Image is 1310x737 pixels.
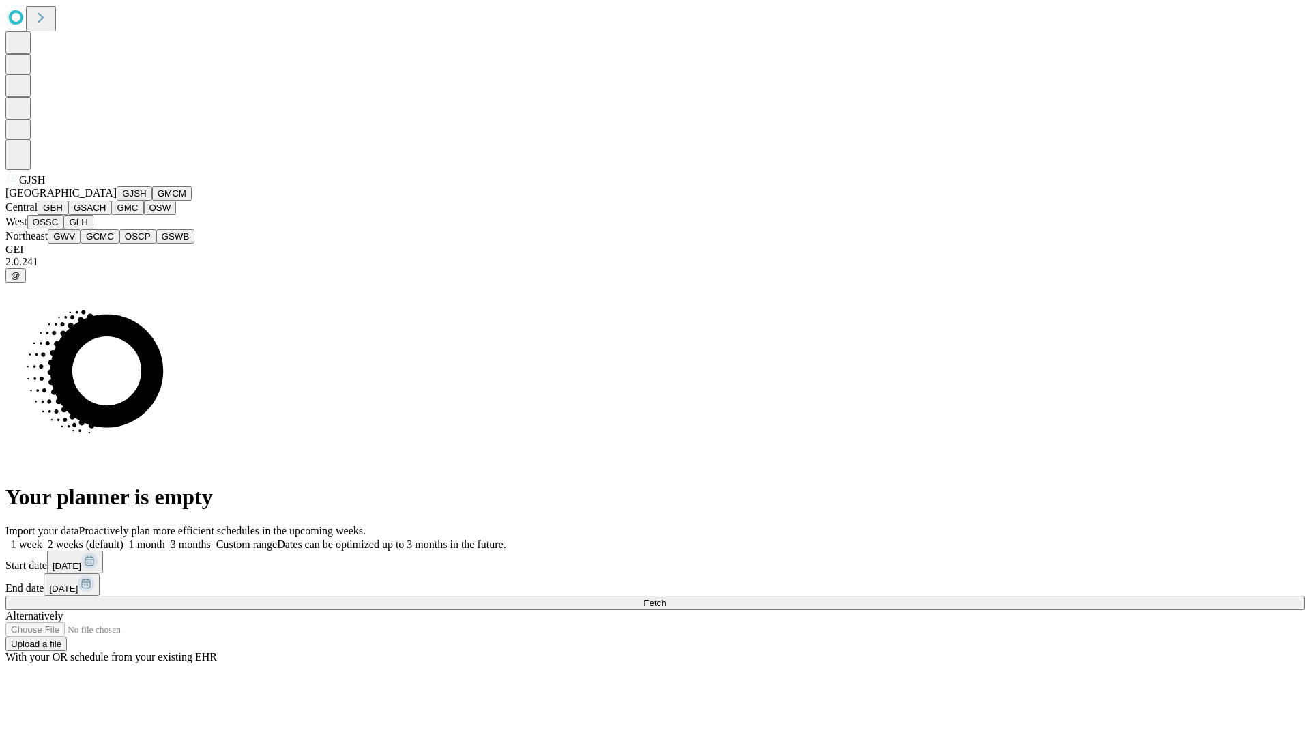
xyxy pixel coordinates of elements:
[277,538,506,550] span: Dates can be optimized up to 3 months in the future.
[5,256,1305,268] div: 2.0.241
[5,485,1305,510] h1: Your planner is empty
[19,174,45,186] span: GJSH
[5,573,1305,596] div: End date
[5,201,38,213] span: Central
[171,538,211,550] span: 3 months
[5,610,63,622] span: Alternatively
[63,215,93,229] button: GLH
[5,525,79,536] span: Import your data
[48,229,81,244] button: GWV
[5,551,1305,573] div: Start date
[144,201,177,215] button: OSW
[5,187,117,199] span: [GEOGRAPHIC_DATA]
[38,201,68,215] button: GBH
[5,216,27,227] span: West
[5,651,217,663] span: With your OR schedule from your existing EHR
[5,268,26,283] button: @
[11,538,42,550] span: 1 week
[5,244,1305,256] div: GEI
[27,215,64,229] button: OSSC
[643,598,666,608] span: Fetch
[48,538,123,550] span: 2 weeks (default)
[156,229,195,244] button: GSWB
[47,551,103,573] button: [DATE]
[49,583,78,594] span: [DATE]
[117,186,152,201] button: GJSH
[119,229,156,244] button: OSCP
[216,538,277,550] span: Custom range
[11,270,20,280] span: @
[5,230,48,242] span: Northeast
[5,596,1305,610] button: Fetch
[79,525,366,536] span: Proactively plan more efficient schedules in the upcoming weeks.
[68,201,111,215] button: GSACH
[5,637,67,651] button: Upload a file
[129,538,165,550] span: 1 month
[111,201,143,215] button: GMC
[44,573,100,596] button: [DATE]
[81,229,119,244] button: GCMC
[53,561,81,571] span: [DATE]
[152,186,192,201] button: GMCM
